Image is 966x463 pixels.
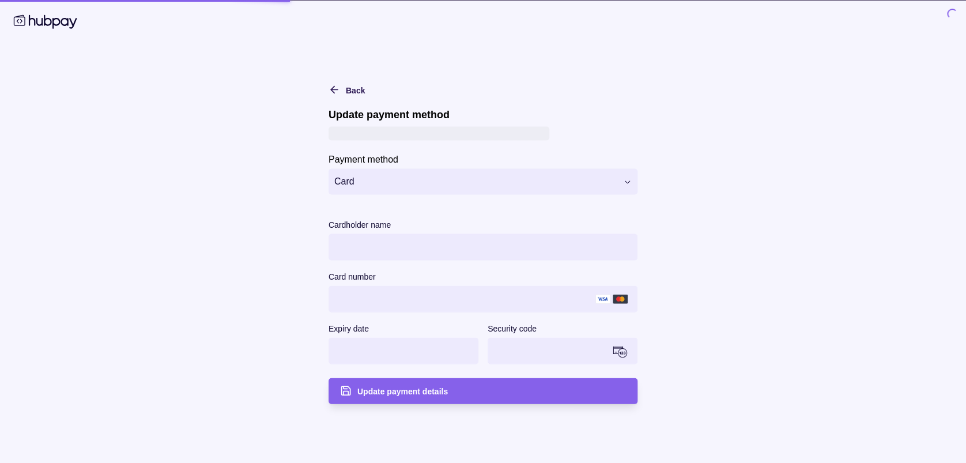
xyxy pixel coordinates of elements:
span: Update payment details [357,387,448,396]
h1: Update payment method [329,108,637,121]
button: Back [329,82,365,96]
label: Cardholder name [329,217,391,231]
label: Card number [329,269,376,283]
label: Payment method [329,152,398,165]
button: Update payment details [329,378,637,404]
p: Payment method [329,154,398,164]
label: Expiry date [329,321,369,335]
label: Security code [488,321,537,335]
span: Back [346,85,365,95]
